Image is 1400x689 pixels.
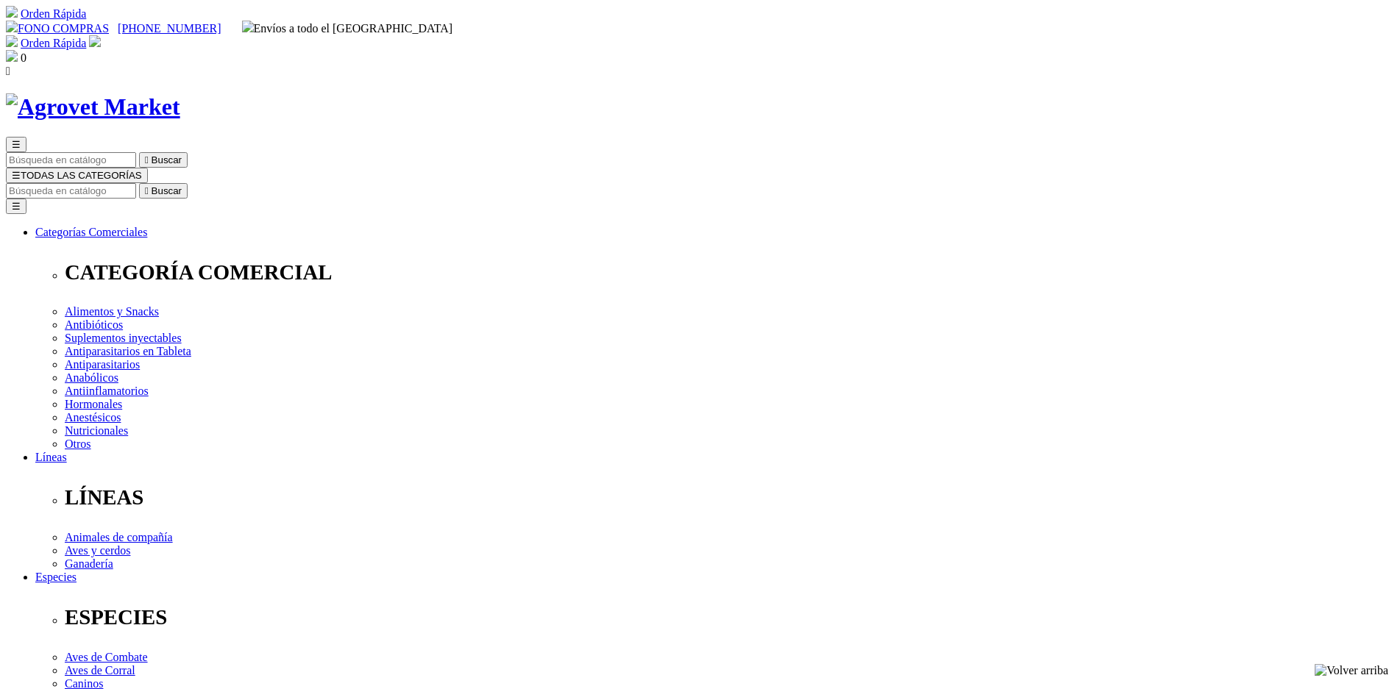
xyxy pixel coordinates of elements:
a: Anestésicos [65,411,121,424]
a: Aves de Corral [65,664,135,676]
span: Envíos a todo el [GEOGRAPHIC_DATA] [242,22,453,35]
a: Ganadería [65,557,113,570]
a: Antiparasitarios [65,358,140,371]
p: LÍNEAS [65,485,1394,510]
i:  [145,154,149,165]
input: Buscar [6,183,136,199]
a: Anabólicos [65,371,118,384]
img: Agrovet Market [6,93,180,121]
button: ☰TODAS LAS CATEGORÍAS [6,168,148,183]
a: Antiparasitarios en Tableta [65,345,191,357]
a: Suplementos inyectables [65,332,182,344]
button:  Buscar [139,183,188,199]
input: Buscar [6,152,136,168]
a: FONO COMPRAS [6,22,109,35]
p: ESPECIES [65,605,1394,629]
i:  [145,185,149,196]
button: ☰ [6,137,26,152]
p: CATEGORÍA COMERCIAL [65,260,1394,285]
a: Aves de Combate [65,651,148,663]
img: shopping-cart.svg [6,6,18,18]
img: phone.svg [6,21,18,32]
a: Animales de compañía [65,531,173,543]
a: Líneas [35,451,67,463]
a: Categorías Comerciales [35,226,147,238]
img: user.svg [89,35,101,47]
span: Buscar [152,154,182,165]
i:  [6,65,10,77]
a: Acceda a su cuenta de cliente [89,37,101,49]
img: shopping-bag.svg [6,50,18,62]
a: Antibióticos [65,318,123,331]
a: Nutricionales [65,424,128,437]
button: ☰ [6,199,26,214]
span: Buscar [152,185,182,196]
span: ☰ [12,170,21,181]
img: delivery-truck.svg [242,21,254,32]
a: Antiinflamatorios [65,385,149,397]
a: Especies [35,571,77,583]
img: shopping-cart.svg [6,35,18,47]
span: ☰ [12,139,21,150]
a: Otros [65,438,91,450]
a: Orden Rápida [21,37,86,49]
a: Hormonales [65,398,122,410]
a: Orden Rápida [21,7,86,20]
a: [PHONE_NUMBER] [118,22,221,35]
span: 0 [21,51,26,64]
a: Alimentos y Snacks [65,305,159,318]
button:  Buscar [139,152,188,168]
a: Aves y cerdos [65,544,130,557]
img: Volver arriba [1315,664,1388,677]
